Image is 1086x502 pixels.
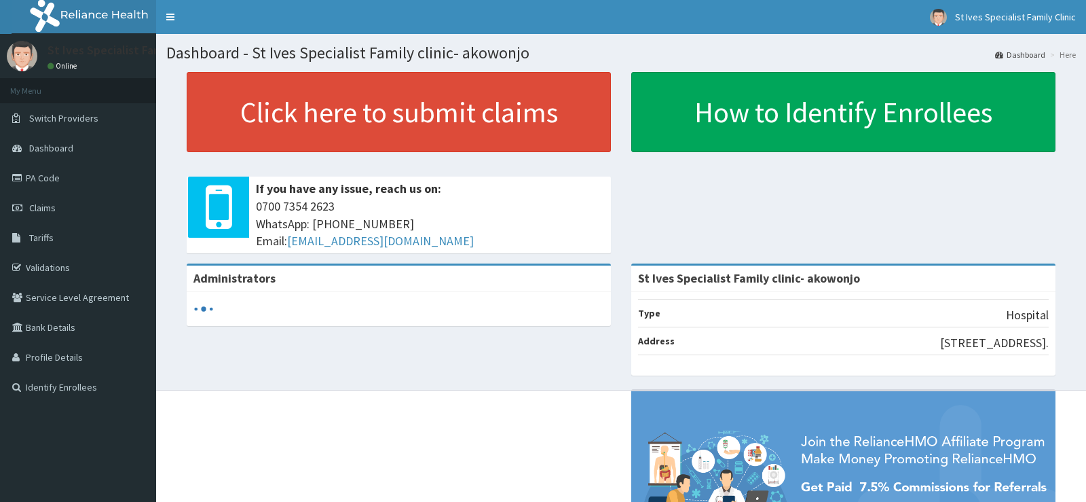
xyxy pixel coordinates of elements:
img: User Image [930,9,947,26]
svg: audio-loading [193,299,214,319]
a: Online [48,61,80,71]
a: Dashboard [995,49,1045,60]
p: St Ives Specialist Family Clinic [48,44,206,56]
span: Switch Providers [29,112,98,124]
img: User Image [7,41,37,71]
a: Click here to submit claims [187,72,611,152]
a: [EMAIL_ADDRESS][DOMAIN_NAME] [287,233,474,249]
p: [STREET_ADDRESS]. [940,334,1049,352]
h1: Dashboard - St Ives Specialist Family clinic- akowonjo [166,44,1076,62]
b: Administrators [193,270,276,286]
span: Dashboard [29,142,73,154]
span: St Ives Specialist Family Clinic [955,11,1076,23]
span: Tariffs [29,232,54,244]
a: How to Identify Enrollees [631,72,1055,152]
span: Claims [29,202,56,214]
li: Here [1047,49,1076,60]
b: Type [638,307,660,319]
span: 0700 7354 2623 WhatsApp: [PHONE_NUMBER] Email: [256,198,604,250]
p: Hospital [1006,306,1049,324]
b: Address [638,335,675,347]
strong: St Ives Specialist Family clinic- akowonjo [638,270,860,286]
b: If you have any issue, reach us on: [256,181,441,196]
